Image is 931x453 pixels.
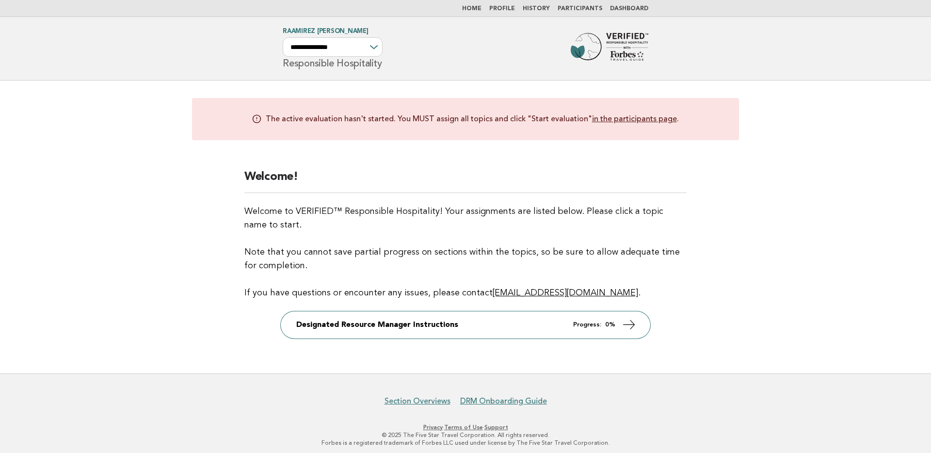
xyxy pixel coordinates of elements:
[283,28,369,34] a: Raamirez [PERSON_NAME]
[423,424,443,431] a: Privacy
[281,311,650,339] a: Designated Resource Manager Instructions Progress: 0%
[169,439,762,447] p: Forbes is a registered trademark of Forbes LLC used under license by The Five Star Travel Corpora...
[169,423,762,431] p: · ·
[169,431,762,439] p: © 2025 The Five Star Travel Corporation. All rights reserved.
[592,114,677,124] a: in the participants page
[244,205,687,300] p: Welcome to VERIFIED™ Responsible Hospitality! Your assignments are listed below. Please click a t...
[573,322,601,328] em: Progress:
[244,169,687,193] h2: Welcome!
[266,113,679,125] p: The active evaluation hasn't started. You MUST assign all topics and click "Start evaluation" .
[460,396,547,406] a: DRM Onboarding Guide
[283,29,383,68] h1: Responsible Hospitality
[489,6,515,12] a: Profile
[385,396,450,406] a: Section Overviews
[484,424,508,431] a: Support
[558,6,602,12] a: Participants
[462,6,482,12] a: Home
[523,6,550,12] a: History
[444,424,483,431] a: Terms of Use
[571,33,648,64] img: Forbes Travel Guide
[493,289,638,297] a: [EMAIL_ADDRESS][DOMAIN_NAME]
[605,322,615,328] strong: 0%
[610,6,648,12] a: Dashboard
